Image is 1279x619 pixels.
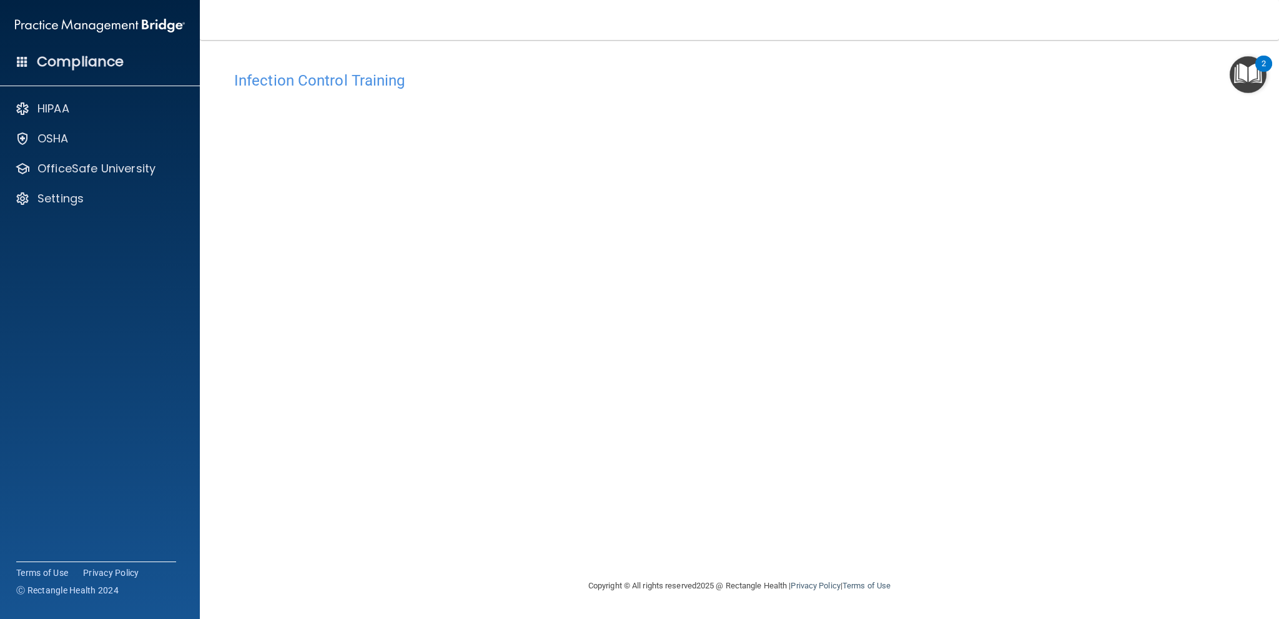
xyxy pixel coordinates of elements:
[16,584,119,597] span: Ⓒ Rectangle Health 2024
[234,72,1245,89] h4: Infection Control Training
[15,191,182,206] a: Settings
[16,567,68,579] a: Terms of Use
[15,131,182,146] a: OSHA
[83,567,139,579] a: Privacy Policy
[1230,56,1267,93] button: Open Resource Center, 2 new notifications
[37,191,84,206] p: Settings
[234,96,859,480] iframe: infection-control-training
[37,131,69,146] p: OSHA
[15,101,182,116] a: HIPAA
[37,101,69,116] p: HIPAA
[37,161,156,176] p: OfficeSafe University
[511,566,967,606] div: Copyright © All rights reserved 2025 @ Rectangle Health | |
[15,13,185,38] img: PMB logo
[1064,531,1264,580] iframe: Drift Widget Chat Controller
[842,581,891,590] a: Terms of Use
[15,161,182,176] a: OfficeSafe University
[37,53,124,71] h4: Compliance
[791,581,840,590] a: Privacy Policy
[1262,64,1266,80] div: 2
